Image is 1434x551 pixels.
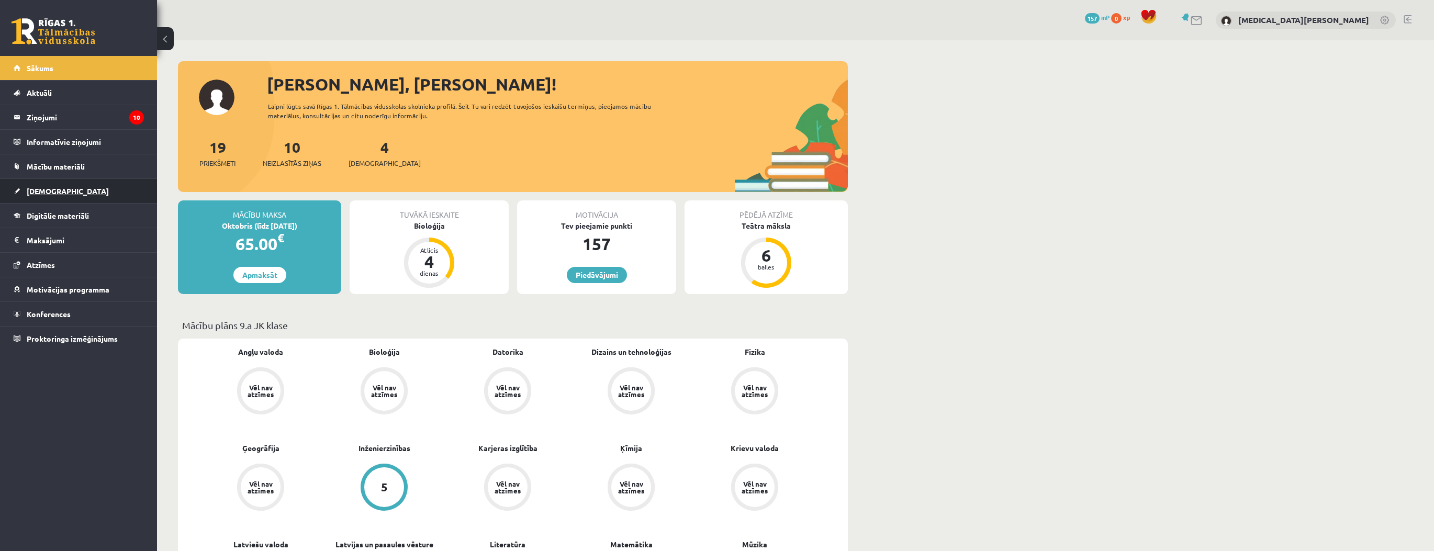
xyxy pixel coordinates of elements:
[27,186,109,196] span: [DEMOGRAPHIC_DATA]
[413,253,445,270] div: 4
[14,327,144,351] a: Proktoringa izmēģinājums
[685,220,848,289] a: Teātra māksla 6 balles
[446,464,569,513] a: Vēl nav atzīmes
[335,539,433,550] a: Latvijas un pasaules vēsture
[750,264,782,270] div: balles
[178,200,341,220] div: Mācību maksa
[178,231,341,256] div: 65.00
[569,464,693,513] a: Vēl nav atzīmes
[246,480,275,494] div: Vēl nav atzīmes
[267,72,848,97] div: [PERSON_NAME], [PERSON_NAME]!
[740,480,769,494] div: Vēl nav atzīmes
[27,63,53,73] span: Sākums
[731,443,779,454] a: Krievu valoda
[1123,13,1130,21] span: xp
[493,480,522,494] div: Vēl nav atzīmes
[14,56,144,80] a: Sākums
[277,230,284,245] span: €
[381,481,388,493] div: 5
[199,367,322,417] a: Vēl nav atzīmes
[1101,13,1110,21] span: mP
[233,539,288,550] a: Latviešu valoda
[238,346,283,357] a: Angļu valoda
[263,138,321,168] a: 10Neizlasītās ziņas
[693,464,816,513] a: Vēl nav atzīmes
[199,138,236,168] a: 19Priekšmeti
[610,539,653,550] a: Matemātika
[27,211,89,220] span: Digitālie materiāli
[268,102,670,120] div: Laipni lūgts savā Rīgas 1. Tālmācības vidusskolas skolnieka profilā. Šeit Tu vari redzēt tuvojošo...
[12,18,95,44] a: Rīgas 1. Tālmācības vidusskola
[27,88,52,97] span: Aktuāli
[27,309,71,319] span: Konferences
[14,253,144,277] a: Atzīmes
[617,384,646,398] div: Vēl nav atzīmes
[617,480,646,494] div: Vēl nav atzīmes
[242,443,279,454] a: Ģeogrāfija
[14,228,144,252] a: Maksājumi
[27,334,118,343] span: Proktoringa izmēģinājums
[27,260,55,269] span: Atzīmes
[742,539,767,550] a: Mūzika
[246,384,275,398] div: Vēl nav atzīmes
[27,130,144,154] legend: Informatīvie ziņojumi
[350,200,509,220] div: Tuvākā ieskaite
[413,270,445,276] div: dienas
[322,367,446,417] a: Vēl nav atzīmes
[1111,13,1135,21] a: 0 xp
[1085,13,1110,21] a: 157 mP
[350,220,509,231] div: Bioloģija
[1111,13,1122,24] span: 0
[1085,13,1100,24] span: 157
[349,138,421,168] a: 4[DEMOGRAPHIC_DATA]
[350,220,509,289] a: Bioloģija Atlicis 4 dienas
[349,158,421,168] span: [DEMOGRAPHIC_DATA]
[492,346,523,357] a: Datorika
[693,367,816,417] a: Vēl nav atzīmes
[517,200,676,220] div: Motivācija
[182,318,844,332] p: Mācību plāns 9.a JK klase
[493,384,522,398] div: Vēl nav atzīmes
[490,539,525,550] a: Literatūra
[27,105,144,129] legend: Ziņojumi
[750,247,782,264] div: 6
[199,464,322,513] a: Vēl nav atzīmes
[685,220,848,231] div: Teātra māksla
[358,443,410,454] a: Inženierzinības
[14,204,144,228] a: Digitālie materiāli
[1238,15,1369,25] a: [MEDICAL_DATA][PERSON_NAME]
[14,81,144,105] a: Aktuāli
[27,228,144,252] legend: Maksājumi
[517,220,676,231] div: Tev pieejamie punkti
[27,162,85,171] span: Mācību materiāli
[14,277,144,301] a: Motivācijas programma
[263,158,321,168] span: Neizlasītās ziņas
[413,247,445,253] div: Atlicis
[178,220,341,231] div: Oktobris (līdz [DATE])
[369,384,399,398] div: Vēl nav atzīmes
[740,384,769,398] div: Vēl nav atzīmes
[199,158,236,168] span: Priekšmeti
[369,346,400,357] a: Bioloģija
[517,231,676,256] div: 157
[569,367,693,417] a: Vēl nav atzīmes
[745,346,765,357] a: Fizika
[591,346,671,357] a: Dizains un tehnoloģijas
[620,443,642,454] a: Ķīmija
[478,443,537,454] a: Karjeras izglītība
[14,154,144,178] a: Mācību materiāli
[14,179,144,203] a: [DEMOGRAPHIC_DATA]
[14,105,144,129] a: Ziņojumi10
[446,367,569,417] a: Vēl nav atzīmes
[14,302,144,326] a: Konferences
[14,130,144,154] a: Informatīvie ziņojumi
[27,285,109,294] span: Motivācijas programma
[129,110,144,125] i: 10
[685,200,848,220] div: Pēdējā atzīme
[567,267,627,283] a: Piedāvājumi
[233,267,286,283] a: Apmaksāt
[322,464,446,513] a: 5
[1221,16,1231,26] img: Nikita Gendeļmans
